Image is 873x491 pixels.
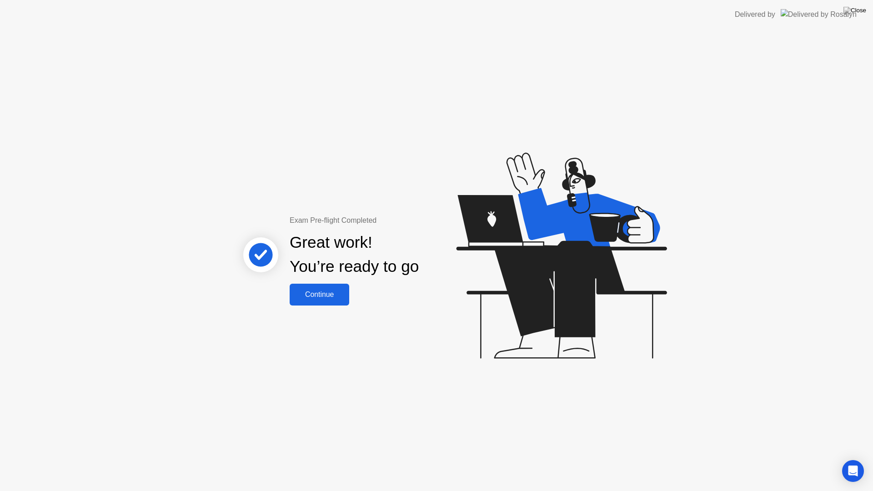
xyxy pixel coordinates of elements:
button: Continue [290,284,349,306]
div: Exam Pre-flight Completed [290,215,477,226]
div: Great work! You’re ready to go [290,230,419,279]
div: Continue [292,291,346,299]
div: Open Intercom Messenger [842,460,864,482]
img: Close [843,7,866,14]
div: Delivered by [735,9,775,20]
img: Delivered by Rosalyn [781,9,857,20]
